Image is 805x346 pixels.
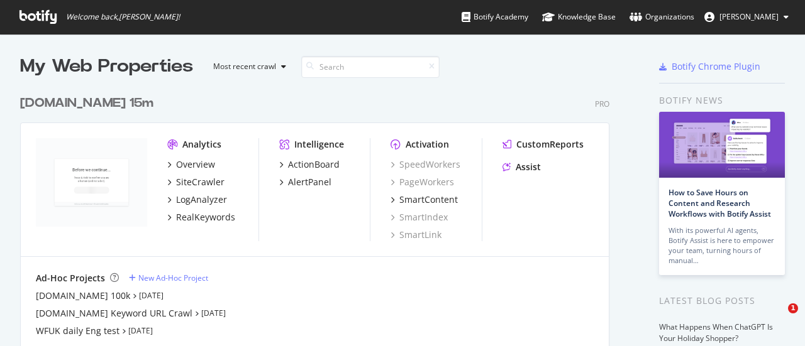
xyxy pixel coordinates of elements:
div: Assist [516,161,541,173]
div: With its powerful AI agents, Botify Assist is here to empower your team, turning hours of manual… [669,225,775,266]
img: How to Save Hours on Content and Research Workflows with Botify Assist [659,112,785,178]
div: RealKeywords [176,211,235,224]
div: CustomReports [516,138,584,151]
button: [PERSON_NAME] [694,7,799,27]
div: Intelligence [294,138,344,151]
img: www.wayfair.co.uk [36,138,147,227]
div: SmartContent [399,193,458,206]
a: SiteCrawler [167,176,225,188]
div: Pro [595,99,609,109]
div: New Ad-Hoc Project [138,273,208,283]
span: Harry Hji kakou [719,11,779,22]
a: [DATE] [201,308,226,318]
a: Overview [167,158,215,171]
a: [DOMAIN_NAME] 15m [20,94,158,112]
div: ActionBoard [288,158,340,171]
div: Activation [406,138,449,151]
div: Analytics [182,138,221,151]
a: SmartIndex [391,211,448,224]
a: PageWorkers [391,176,454,188]
a: LogAnalyzer [167,193,227,206]
a: Assist [502,161,541,173]
div: Botify news [659,94,785,107]
div: AlertPanel [288,176,331,188]
div: Ad-Hoc Projects [36,272,105,284]
div: Most recent crawl [213,63,276,70]
a: [DOMAIN_NAME] Keyword URL Crawl [36,307,192,320]
div: LogAnalyzer [176,193,227,206]
a: SmartLink [391,229,441,241]
a: New Ad-Hoc Project [129,273,208,283]
a: RealKeywords [167,211,235,224]
a: What Happens When ChatGPT Is Your Holiday Shopper? [659,322,773,343]
a: [DATE] [128,325,153,336]
a: How to Save Hours on Content and Research Workflows with Botify Assist [669,187,771,219]
input: Search [301,56,440,78]
div: [DOMAIN_NAME] 15m [20,94,153,112]
button: Most recent crawl [203,57,291,77]
a: Botify Chrome Plugin [659,60,760,73]
div: Botify Academy [462,11,528,23]
div: Botify Chrome Plugin [672,60,760,73]
div: SiteCrawler [176,176,225,188]
a: [DOMAIN_NAME] 100k [36,289,130,302]
div: Latest Blog Posts [659,294,785,308]
a: WFUK daily Eng test [36,325,119,337]
a: CustomReports [502,138,584,151]
div: My Web Properties [20,54,193,79]
a: [DATE] [139,290,164,301]
span: 1 [788,303,798,313]
div: Knowledge Base [542,11,616,23]
a: ActionBoard [279,158,340,171]
a: SmartContent [391,193,458,206]
span: Welcome back, [PERSON_NAME] ! [66,12,180,22]
div: Organizations [630,11,694,23]
iframe: Intercom live chat [762,303,792,333]
a: SpeedWorkers [391,158,460,171]
a: AlertPanel [279,176,331,188]
div: Overview [176,158,215,171]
